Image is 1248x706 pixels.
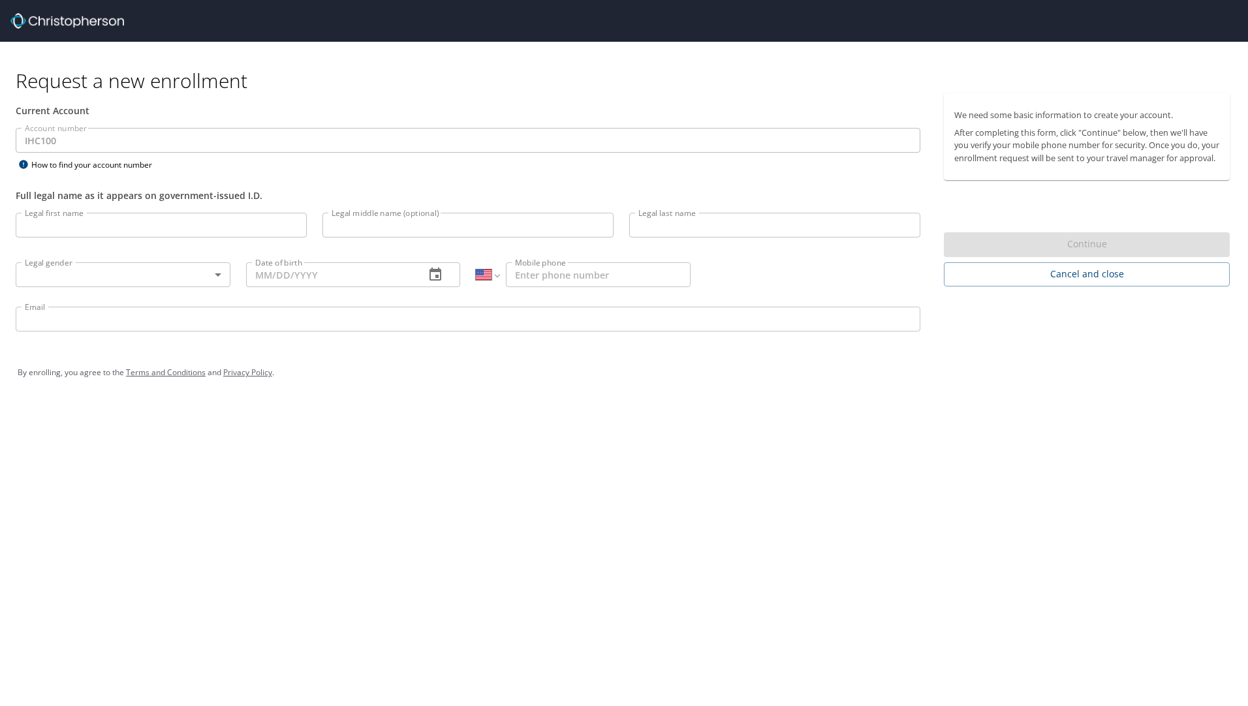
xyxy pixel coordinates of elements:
div: How to find your account number [16,157,179,173]
p: We need some basic information to create your account. [954,109,1219,121]
span: Cancel and close [954,266,1219,283]
a: Privacy Policy [223,367,272,378]
button: Cancel and close [944,262,1230,286]
input: Enter phone number [506,262,691,287]
div: Full legal name as it appears on government-issued I.D. [16,189,920,202]
input: MM/DD/YYYY [246,262,415,287]
p: After completing this form, click "Continue" below, then we'll have you verify your mobile phone ... [954,127,1219,164]
img: cbt logo [10,13,124,29]
h1: Request a new enrollment [16,68,1240,93]
div: Current Account [16,104,920,117]
div: By enrolling, you agree to the and . [18,356,1230,389]
div: ​ [16,262,230,287]
a: Terms and Conditions [126,367,206,378]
